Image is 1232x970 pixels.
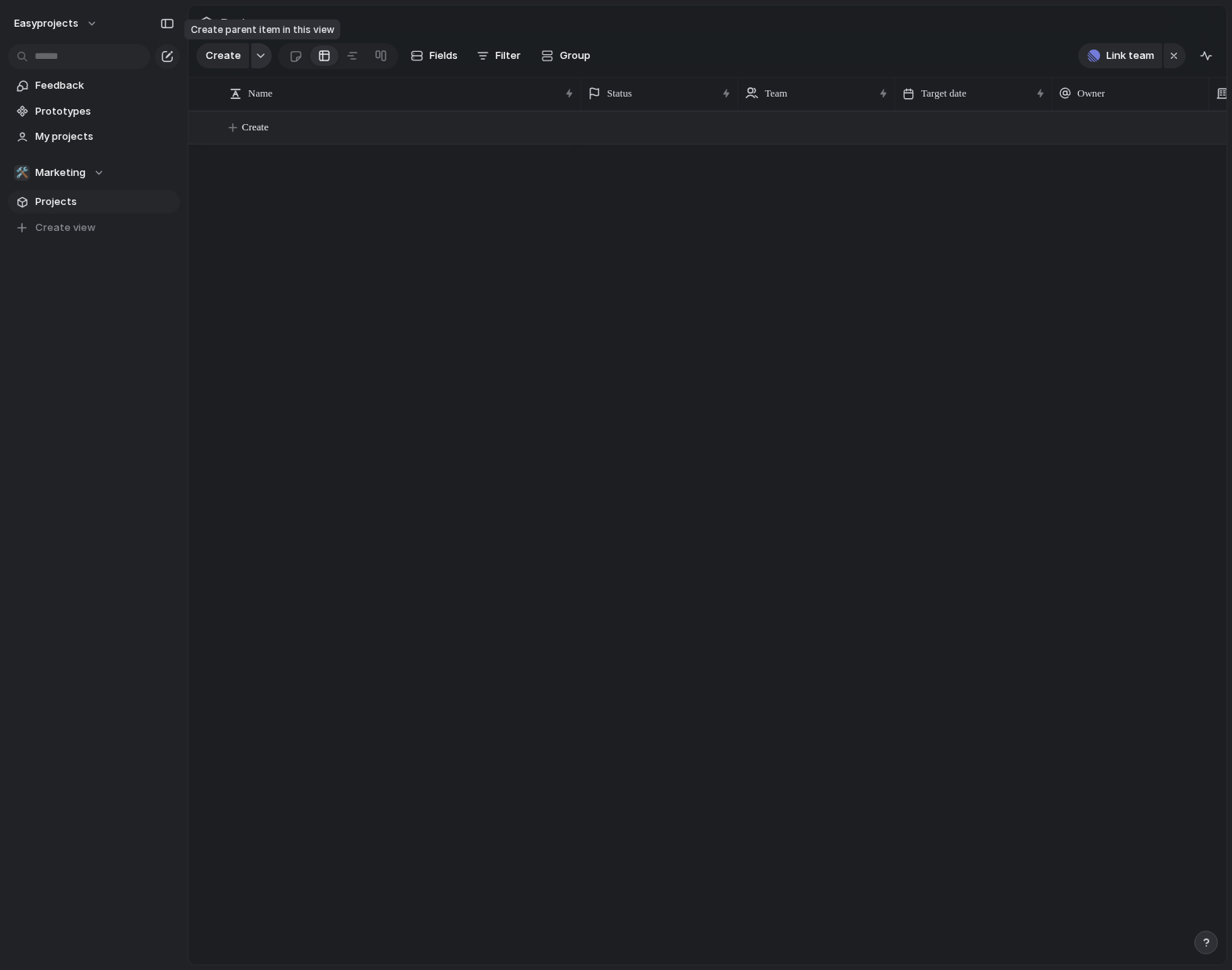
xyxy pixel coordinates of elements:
span: Create [206,48,241,64]
span: easyprojects [14,16,79,31]
a: Feedback [8,74,180,97]
a: Prototypes [8,100,180,123]
span: Fields [430,48,458,64]
span: Target date [921,86,967,101]
a: My projects [8,125,180,148]
span: Team [765,86,788,101]
span: Projects [35,194,174,210]
span: Create [242,119,269,135]
span: Projects [218,9,276,38]
button: Create [196,43,249,68]
div: 🛠️ [14,165,30,181]
span: Prototypes [35,104,174,119]
span: Marketing [35,165,86,181]
button: Filter [470,43,527,68]
span: Status [607,86,632,101]
span: Group [560,48,590,64]
div: Create parent item in this view [185,20,341,40]
button: Fields [404,43,464,68]
button: 🛠️Marketing [8,161,180,185]
span: Owner [1077,86,1105,101]
span: Create view [35,220,96,236]
button: Group [533,43,598,68]
span: Filter [495,48,521,64]
span: Feedback [35,78,174,93]
span: Name [248,86,272,101]
span: Link team [1106,48,1154,64]
button: Link team [1078,43,1162,68]
a: Projects [8,190,180,214]
span: My projects [35,129,174,145]
button: easyprojects [7,11,106,36]
button: Create view [8,216,180,240]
